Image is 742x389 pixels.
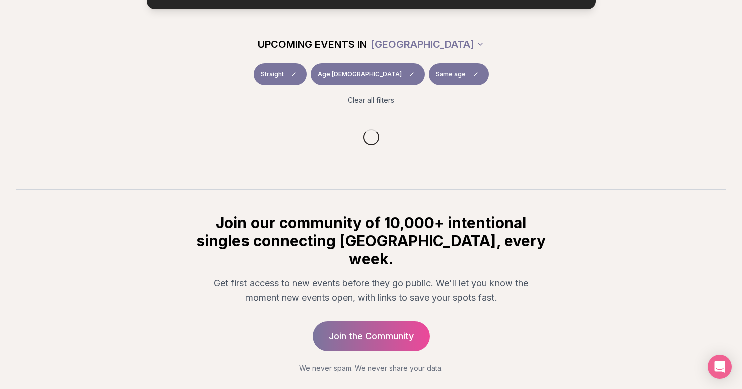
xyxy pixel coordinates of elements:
span: Clear age [406,68,418,80]
span: Straight [261,70,284,78]
button: Same ageClear preference [429,63,489,85]
span: Clear preference [470,68,482,80]
span: UPCOMING EVENTS IN [258,37,367,51]
h2: Join our community of 10,000+ intentional singles connecting [GEOGRAPHIC_DATA], every week. [195,214,548,268]
p: We never spam. We never share your data. [195,363,548,373]
button: Age [DEMOGRAPHIC_DATA]Clear age [311,63,425,85]
span: Clear event type filter [288,68,300,80]
div: Open Intercom Messenger [708,355,732,379]
p: Get first access to new events before they go public. We'll let you know the moment new events op... [203,276,540,305]
span: Same age [436,70,466,78]
span: Age [DEMOGRAPHIC_DATA] [318,70,402,78]
button: Clear all filters [342,89,400,111]
button: [GEOGRAPHIC_DATA] [371,33,484,55]
button: StraightClear event type filter [254,63,307,85]
a: Join the Community [313,321,430,351]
